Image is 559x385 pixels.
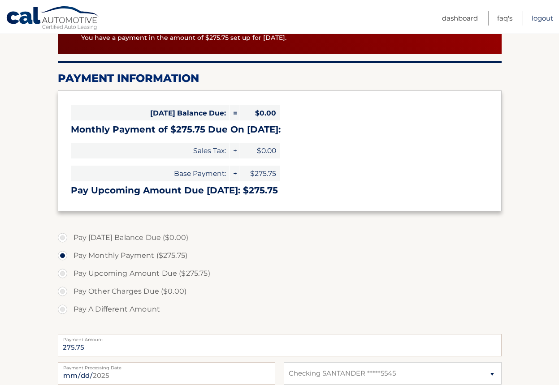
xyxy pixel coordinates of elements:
[71,124,489,135] h3: Monthly Payment of $275.75 Due On [DATE]:
[239,105,280,121] span: $0.00
[239,143,280,159] span: $0.00
[58,72,502,85] h2: Payment Information
[497,11,512,26] a: FAQ's
[81,33,491,43] p: You have a payment in the amount of $275.75 set up for [DATE].
[58,334,502,341] label: Payment Amount
[442,11,478,26] a: Dashboard
[58,300,502,318] label: Pay A Different Amount
[58,229,502,247] label: Pay [DATE] Balance Due ($0.00)
[230,105,239,121] span: =
[71,143,230,159] span: Sales Tax:
[230,143,239,159] span: +
[71,166,230,181] span: Base Payment:
[239,166,280,181] span: $275.75
[58,247,502,265] label: Pay Monthly Payment ($275.75)
[58,334,502,356] input: Payment Amount
[58,265,502,282] label: Pay Upcoming Amount Due ($275.75)
[71,185,489,196] h3: Pay Upcoming Amount Due [DATE]: $275.75
[58,282,502,300] label: Pay Other Charges Due ($0.00)
[230,166,239,181] span: +
[6,6,100,32] a: Cal Automotive
[58,362,275,369] label: Payment Processing Date
[71,105,230,121] span: [DATE] Balance Due:
[58,362,275,385] input: Payment Date
[532,11,553,26] a: Logout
